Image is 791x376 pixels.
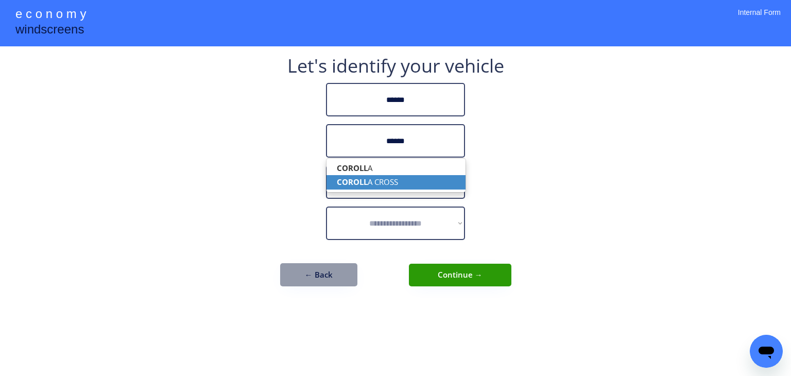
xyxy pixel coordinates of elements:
[15,21,84,41] div: windscreens
[326,161,466,175] p: A
[750,335,783,368] iframe: Button to launch messaging window
[409,264,511,286] button: Continue →
[337,177,368,187] strong: COROLL
[738,8,781,31] div: Internal Form
[287,57,504,75] div: Let's identify your vehicle
[15,5,86,25] div: e c o n o m y
[337,163,368,173] strong: COROLL
[326,175,466,189] p: A CROSS
[280,263,357,286] button: ← Back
